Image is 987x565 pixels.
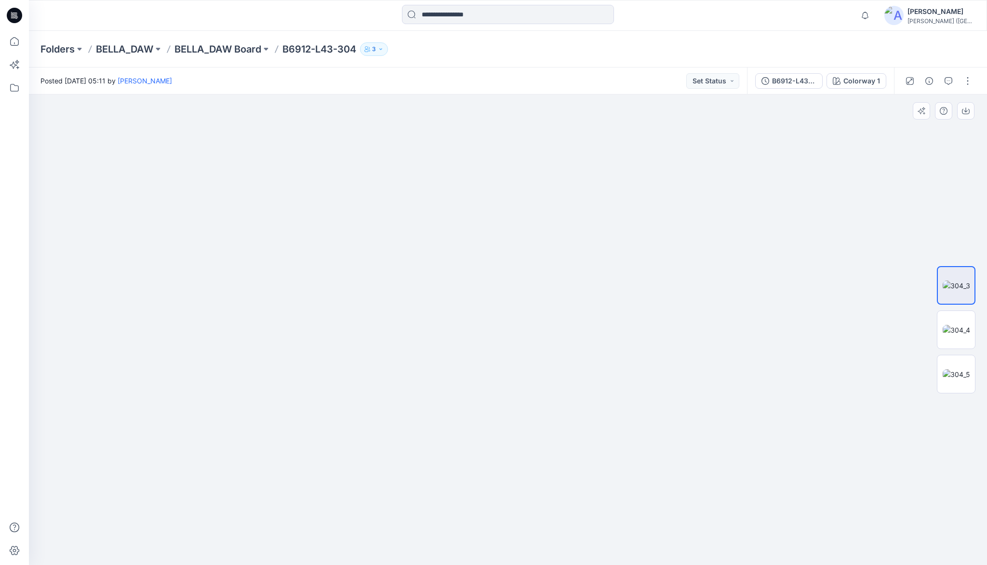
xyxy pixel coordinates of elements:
[360,42,388,56] button: 3
[96,42,153,56] a: BELLA_DAW
[843,76,880,86] div: Colorway 1
[282,42,356,56] p: B6912-L43-304
[772,76,816,86] div: B6912-L43-304
[943,369,970,379] img: 304_5
[884,6,904,25] img: avatar
[943,325,970,335] img: 304_4
[174,42,261,56] a: BELLA_DAW Board
[40,42,75,56] a: Folders
[907,17,975,25] div: [PERSON_NAME] ([GEOGRAPHIC_DATA]) Exp...
[921,73,937,89] button: Details
[907,6,975,17] div: [PERSON_NAME]
[755,73,823,89] button: B6912-L43-304
[40,76,172,86] span: Posted [DATE] 05:11 by
[943,281,970,291] img: 304_3
[827,73,886,89] button: Colorway 1
[372,44,376,54] p: 3
[118,77,172,85] a: [PERSON_NAME]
